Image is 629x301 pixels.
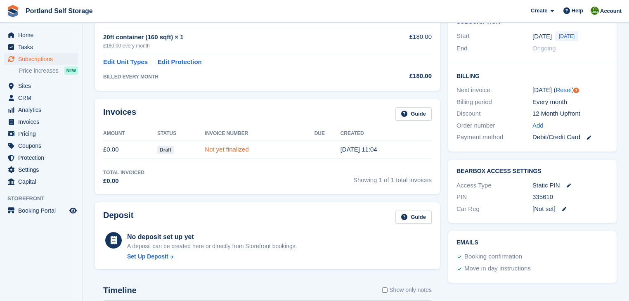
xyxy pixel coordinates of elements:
div: Booking confirmation [464,252,522,262]
a: menu [4,128,78,140]
span: Tasks [18,41,68,53]
time: 2025-08-19 00:00:00 UTC [532,32,552,41]
h2: Invoices [103,107,136,121]
div: End [456,44,532,53]
a: menu [4,205,78,216]
div: Discount [456,109,532,119]
a: Not yet finalized [205,146,249,153]
div: Payment method [456,133,532,142]
a: menu [4,92,78,104]
span: Analytics [18,104,68,116]
div: Set Up Deposit [127,252,168,261]
img: stora-icon-8386f47178a22dfd0bd8f6a31ec36ba5ce8667c1dd55bd0f319d3a0aa187defe.svg [7,5,19,17]
th: Amount [103,127,157,140]
label: Show only notes [382,286,432,294]
span: Protection [18,152,68,164]
span: Booking Portal [18,205,68,216]
a: menu [4,152,78,164]
span: Create [531,7,547,15]
div: Access Type [456,181,532,190]
a: Portland Self Storage [22,4,96,18]
a: menu [4,164,78,175]
div: 20ft container (160 sqft) × 1 [103,33,371,42]
div: Tooltip anchor [572,87,580,94]
div: NEW [64,66,78,75]
div: Billing period [456,97,532,107]
span: Price increases [19,67,59,75]
h2: Emails [456,239,608,246]
span: Ongoing [532,45,556,52]
span: Pricing [18,128,68,140]
span: Settings [18,164,68,175]
td: £0.00 [103,140,157,159]
a: Edit Protection [158,57,202,67]
a: Guide [395,211,432,224]
div: Start [456,31,532,41]
a: menu [4,176,78,187]
div: 335610 [532,192,608,202]
th: Due [314,127,341,140]
p: A deposit can be created here or directly from Storefront bookings. [127,242,297,251]
a: Price increases NEW [19,66,78,75]
h2: Deposit [103,211,133,224]
span: Coupons [18,140,68,152]
a: menu [4,140,78,152]
span: Account [600,7,622,15]
div: 12 Month Upfront [532,109,608,119]
span: Help [572,7,583,15]
span: Draft [157,146,174,154]
h2: Billing [456,71,608,80]
span: Sites [18,80,68,92]
span: Capital [18,176,68,187]
div: Static PIN [532,181,608,190]
span: [DATE] [555,31,578,41]
div: Next invoice [456,85,532,95]
th: Status [157,127,205,140]
a: menu [4,53,78,65]
div: [Not set] [532,204,608,214]
span: Storefront [7,194,82,203]
span: Invoices [18,116,68,128]
div: £180.00 every month [103,42,371,50]
a: menu [4,41,78,53]
a: Guide [395,107,432,121]
td: £180.00 [371,28,432,54]
div: Order number [456,121,532,130]
span: Home [18,29,68,41]
div: Debit/Credit Card [532,133,608,142]
a: menu [4,104,78,116]
a: Reset [556,86,572,93]
div: PIN [456,192,532,202]
span: Showing 1 of 1 total invoices [353,169,432,186]
div: Car Reg [456,204,532,214]
div: Total Invoiced [103,169,144,176]
div: BILLED EVERY MONTH [103,73,371,81]
div: Move in day instructions [464,264,531,274]
span: CRM [18,92,68,104]
div: [DATE] ( ) [532,85,608,95]
a: menu [4,116,78,128]
div: £0.00 [103,176,144,186]
a: menu [4,29,78,41]
div: No deposit set up yet [127,232,297,242]
a: Add [532,121,544,130]
th: Invoice Number [205,127,314,140]
a: Edit Unit Types [103,57,148,67]
img: Sue Wolfendale [591,7,599,15]
h2: Timeline [103,286,137,295]
span: Subscriptions [18,53,68,65]
div: £180.00 [371,71,432,81]
div: Every month [532,97,608,107]
a: Preview store [68,206,78,216]
th: Created [341,127,432,140]
h2: BearBox Access Settings [456,168,608,175]
a: Set Up Deposit [127,252,297,261]
input: Show only notes [382,286,388,294]
a: menu [4,80,78,92]
time: 2025-08-19 10:04:07 UTC [341,146,377,153]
